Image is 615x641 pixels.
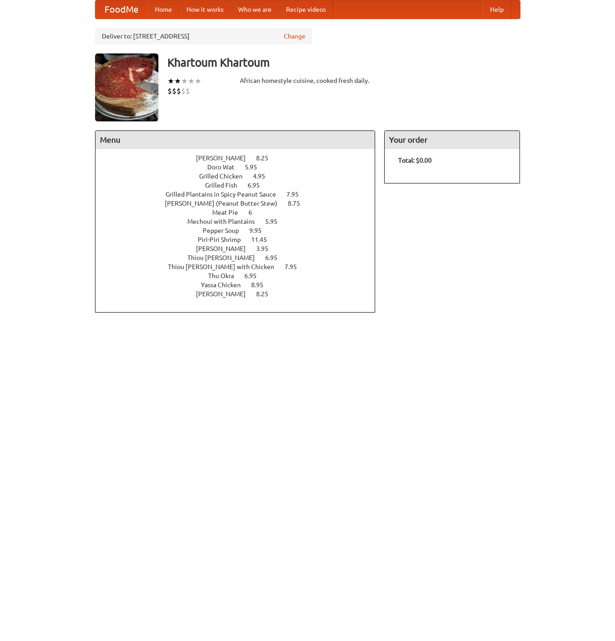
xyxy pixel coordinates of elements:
span: 8.95 [251,281,272,289]
a: Home [148,0,179,19]
a: FoodMe [95,0,148,19]
li: $ [167,86,172,96]
span: Meat Pie [212,209,247,216]
span: Yassa Chicken [201,281,250,289]
h4: Your order [385,131,520,149]
span: [PERSON_NAME] [196,290,255,298]
a: Doro Wat 5.95 [207,164,274,171]
span: [PERSON_NAME] [196,245,255,252]
span: 6.95 [244,272,266,280]
a: Thiou [PERSON_NAME] with Chicken 7.95 [168,263,314,270]
a: [PERSON_NAME] (Peanut Butter Stew) 8.75 [165,200,317,207]
span: [PERSON_NAME] (Peanut Butter Stew) [165,200,286,207]
span: 5.95 [265,218,286,225]
div: Deliver to: [STREET_ADDRESS] [95,28,312,44]
li: ★ [167,76,174,86]
a: Grilled Chicken 4.95 [199,173,282,180]
a: Meat Pie 6 [212,209,269,216]
li: ★ [174,76,181,86]
a: [PERSON_NAME] 3.95 [196,245,285,252]
a: How it works [179,0,231,19]
li: ★ [188,76,195,86]
a: Grilled Plantains in Spicy Peanut Sauce 7.95 [166,191,315,198]
span: 6 [248,209,261,216]
a: Recipe videos [279,0,333,19]
span: Pepper Soup [203,227,248,234]
a: Pepper Soup 9.95 [203,227,278,234]
h3: Khartoum Khartoum [167,53,520,72]
span: 9.95 [249,227,271,234]
a: Yassa Chicken 8.95 [201,281,280,289]
li: $ [186,86,190,96]
span: 4.95 [253,173,274,180]
span: 8.75 [288,200,309,207]
a: [PERSON_NAME] 8.25 [196,290,285,298]
span: 6.95 [265,254,286,261]
li: ★ [181,76,188,86]
a: Piri-Piri Shrimp 11.45 [198,236,284,243]
span: Doro Wat [207,164,243,171]
span: Grilled Fish [205,182,246,189]
span: 7.95 [285,263,306,270]
li: $ [181,86,186,96]
span: [PERSON_NAME] [196,154,255,162]
li: $ [172,86,176,96]
span: Grilled Chicken [199,173,252,180]
span: 8.25 [256,154,277,162]
a: Thu Okra 6.95 [208,272,273,280]
a: Change [284,32,305,41]
li: ★ [195,76,201,86]
div: African homestyle cuisine, cooked fresh daily. [240,76,376,85]
a: Mechoui with Plantains 5.95 [187,218,294,225]
span: Thiou [PERSON_NAME] with Chicken [168,263,283,270]
li: $ [176,86,181,96]
span: Thiou [PERSON_NAME] [187,254,264,261]
span: Thu Okra [208,272,243,280]
a: Thiou [PERSON_NAME] 6.95 [187,254,294,261]
img: angular.jpg [95,53,158,121]
span: 8.25 [256,290,277,298]
span: 6.95 [248,182,269,189]
span: 11.45 [251,236,276,243]
b: Total: $0.00 [398,157,432,164]
a: Who we are [231,0,279,19]
a: [PERSON_NAME] 8.25 [196,154,285,162]
a: Grilled Fish 6.95 [205,182,277,189]
span: 3.95 [256,245,277,252]
h4: Menu [95,131,375,149]
span: Mechoui with Plantains [187,218,264,225]
a: Help [483,0,511,19]
span: 7.95 [286,191,308,198]
span: Grilled Plantains in Spicy Peanut Sauce [166,191,285,198]
span: 5.95 [245,164,266,171]
span: Piri-Piri Shrimp [198,236,250,243]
